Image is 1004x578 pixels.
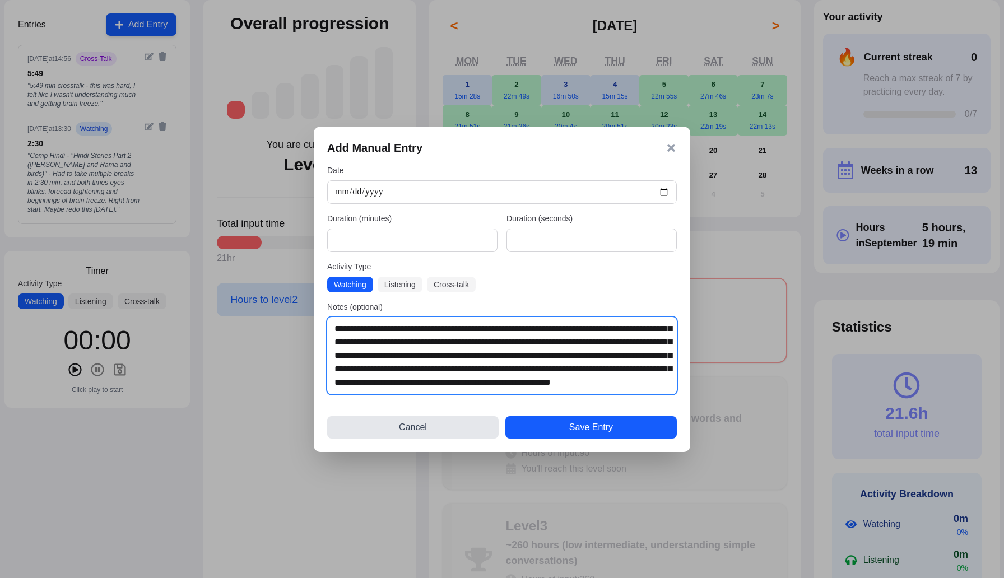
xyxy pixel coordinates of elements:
[327,165,677,176] label: Date
[327,301,677,313] label: Notes (optional)
[327,277,373,292] button: Watching
[506,213,677,224] label: Duration (seconds)
[327,416,499,439] button: Cancel
[327,213,498,224] label: Duration (minutes)
[378,277,422,292] button: Listening
[327,140,422,156] h3: Add Manual Entry
[505,416,677,439] button: Save Entry
[427,277,476,292] button: Cross-talk
[327,261,677,272] label: Activity Type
